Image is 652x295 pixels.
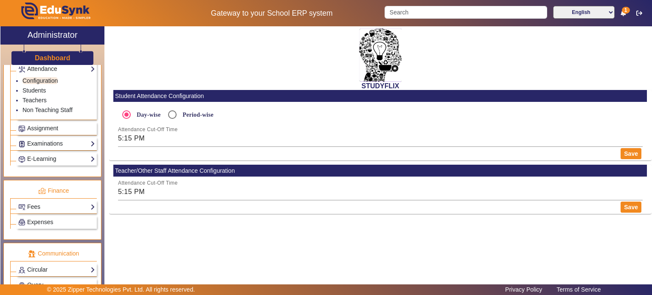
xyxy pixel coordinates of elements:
img: communication.png [28,250,36,258]
a: Administrator [0,26,104,45]
mat-card-header: Student Attendance Configuration [113,90,647,102]
button: Save [621,148,641,159]
input: Search [385,6,547,19]
span: Assignment [27,125,58,132]
button: Save [621,202,641,213]
a: Students [22,87,46,94]
h2: STUDYFLIX [109,82,652,90]
a: Terms of Service [552,284,605,295]
img: finance.png [38,187,46,195]
img: Assignments.png [19,126,25,132]
img: Support-tickets.png [19,282,25,289]
p: Communication [10,249,97,258]
span: 1 [622,7,630,14]
a: Configuration [22,77,58,84]
p: © 2025 Zipper Technologies Pvt. Ltd. All rights reserved. [47,285,195,294]
mat-label: Attendance Cut-Off Time [118,127,177,132]
label: Day-wise [135,111,160,118]
img: Payroll.png [19,219,25,225]
h3: Dashboard [35,54,70,62]
a: Non Teaching Staff [22,107,73,113]
h2: Administrator [28,30,78,40]
a: Privacy Policy [501,284,546,295]
label: Period-wise [181,111,214,118]
p: Finance [10,186,97,195]
mat-label: Attendance Cut-Off Time [118,180,177,186]
a: Dashboard [34,53,71,62]
a: Teachers [22,97,47,104]
input: Attendance Cut-Off Time [118,187,643,197]
a: Expenses [18,217,95,227]
h5: Gateway to your School ERP system [168,9,376,18]
mat-card-header: Teacher/Other Staff Attendance Configuration [113,165,647,177]
input: Attendance Cut-Off Time [118,133,643,143]
a: Assignment [18,124,95,133]
img: 2da83ddf-6089-4dce-a9e2-416746467bdd [359,28,402,82]
span: Expenses [27,219,53,225]
span: Query [27,281,43,288]
a: Query [18,280,95,290]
